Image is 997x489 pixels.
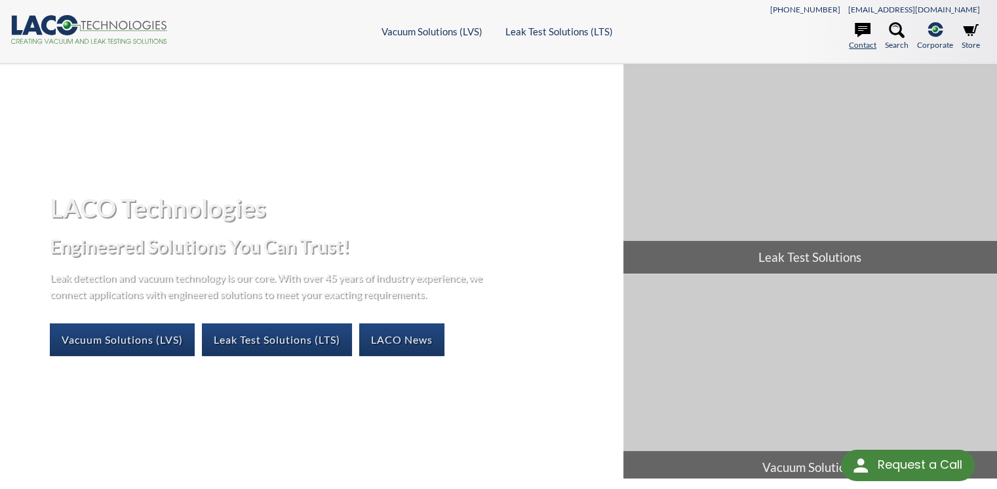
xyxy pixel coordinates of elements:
div: Request a Call [877,450,962,480]
a: [EMAIL_ADDRESS][DOMAIN_NAME] [848,5,980,14]
a: Search [885,22,909,51]
span: Corporate [917,39,953,51]
a: Vacuum Solutions [623,274,997,484]
h1: LACO Technologies [50,192,613,224]
p: Leak detection and vacuum technology is our core. With over 45 years of industry experience, we c... [50,269,489,302]
a: Leak Test Solutions (LTS) [505,26,613,37]
a: [PHONE_NUMBER] [770,5,840,14]
a: Contact [849,22,876,51]
div: Request a Call [841,450,975,481]
a: Vacuum Solutions (LVS) [50,323,195,356]
img: round button [850,455,871,476]
a: Leak Test Solutions [623,64,997,274]
a: Vacuum Solutions (LVS) [381,26,482,37]
a: Leak Test Solutions (LTS) [202,323,352,356]
a: LACO News [359,323,444,356]
span: Vacuum Solutions [623,451,997,484]
a: Store [962,22,980,51]
span: Leak Test Solutions [623,241,997,274]
h2: Engineered Solutions You Can Trust! [50,234,613,259]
